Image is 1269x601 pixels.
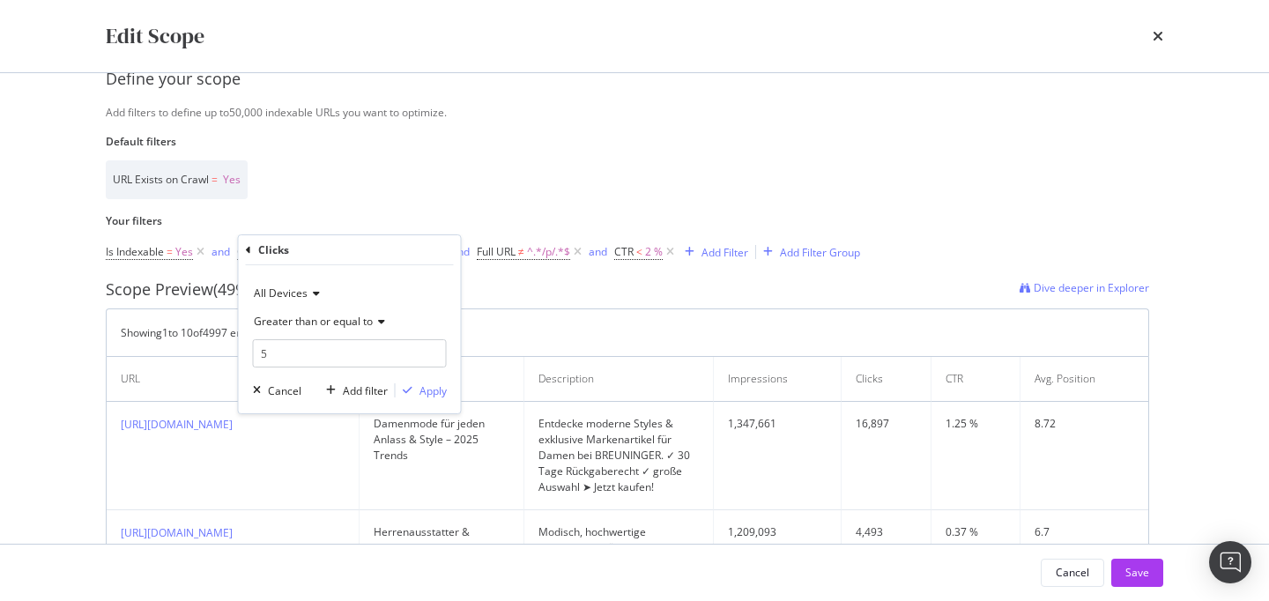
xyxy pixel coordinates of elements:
[1020,278,1149,301] a: Dive deeper in Explorer
[842,357,931,402] th: Clicks
[524,357,714,402] th: Description
[1056,565,1089,580] div: Cancel
[728,416,827,432] div: 1,347,661
[636,244,642,259] span: <
[1035,416,1134,432] div: 8.72
[121,325,264,340] div: Showing 1 to 10 of 4997 entries
[254,314,373,329] span: Greater than or equal to
[223,172,241,187] span: Yes
[167,244,173,259] span: =
[319,382,388,399] button: Add filter
[121,417,233,432] a: [URL][DOMAIN_NAME]
[211,172,218,187] span: =
[106,68,1163,91] div: Define your scope
[106,105,1163,120] div: Add filters to define up to 50,000 indexable URLs you want to optimize.
[343,383,388,398] div: Add filter
[1111,559,1163,587] button: Save
[728,524,827,540] div: 1,209,093
[113,172,209,187] span: URL Exists on Crawl
[268,383,301,398] div: Cancel
[538,416,699,495] div: Entdecke moderne Styles & exklusive Markenartikel für Damen bei BREUNINGER. ✓ 30 Tage Rückgaberec...
[246,382,301,399] button: Cancel
[419,383,447,398] div: Apply
[518,244,524,259] span: ≠
[211,244,230,259] div: and
[396,382,447,399] button: Apply
[678,241,748,263] button: Add Filter
[946,524,1006,540] div: 0.37 %
[780,245,860,260] div: Add Filter Group
[106,21,204,51] div: Edit Scope
[175,240,193,264] span: Yes
[1034,280,1149,295] span: Dive deeper in Explorer
[374,416,509,464] div: Damenmode für jeden Anlass & Style – 2025 Trends
[106,213,1149,228] label: Your filters
[106,134,1149,149] label: Default filters
[211,243,230,260] button: and
[614,244,634,259] span: CTR
[1020,357,1148,402] th: Avg. Position
[756,241,860,263] button: Add Filter Group
[1041,559,1104,587] button: Cancel
[1125,565,1149,580] div: Save
[121,525,233,540] a: [URL][DOMAIN_NAME]
[107,357,360,402] th: URL
[1153,21,1163,51] div: times
[1209,541,1251,583] div: Open Intercom Messenger
[106,278,257,301] div: Scope Preview (4997)
[856,524,916,540] div: 4,493
[1035,524,1134,540] div: 6.7
[258,242,289,257] div: Clicks
[714,357,842,402] th: Impressions
[254,286,308,300] span: All Devices
[931,357,1020,402] th: CTR
[701,245,748,260] div: Add Filter
[645,240,663,264] span: 2 %
[856,416,916,432] div: 16,897
[374,524,509,572] div: Herrenausstatter & Herrenmode – Online Shop für den Mann
[589,244,607,259] div: and
[589,243,607,260] button: and
[946,416,1006,432] div: 1.25 %
[106,244,164,259] span: Is Indexable
[477,244,516,259] span: Full URL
